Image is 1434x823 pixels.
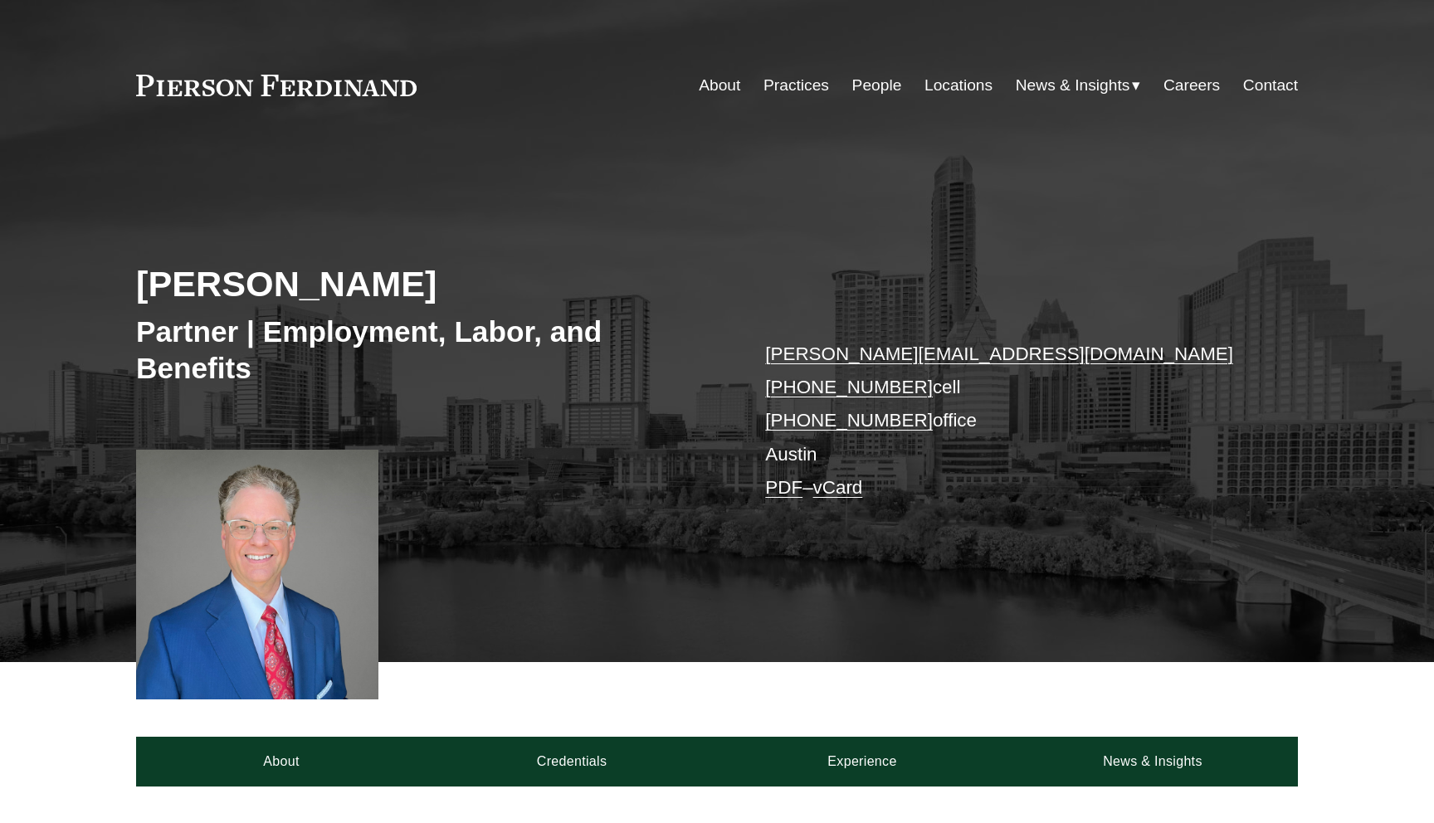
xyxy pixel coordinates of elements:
a: About [699,70,740,101]
h3: Partner | Employment, Labor, and Benefits [136,314,717,386]
span: News & Insights [1016,71,1130,100]
a: [PHONE_NUMBER] [765,410,933,431]
a: People [852,70,902,101]
a: [PERSON_NAME][EMAIL_ADDRESS][DOMAIN_NAME] [765,343,1233,364]
p: cell office Austin – [765,338,1249,505]
a: folder dropdown [1016,70,1141,101]
a: PDF [765,477,802,498]
a: About [136,737,427,786]
a: News & Insights [1007,737,1298,786]
a: Practices [763,70,829,101]
a: Credentials [427,737,717,786]
a: vCard [813,477,863,498]
a: Contact [1243,70,1298,101]
a: [PHONE_NUMBER] [765,377,933,397]
a: Locations [924,70,993,101]
a: Careers [1163,70,1220,101]
h2: [PERSON_NAME] [136,262,717,305]
a: Experience [717,737,1007,786]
